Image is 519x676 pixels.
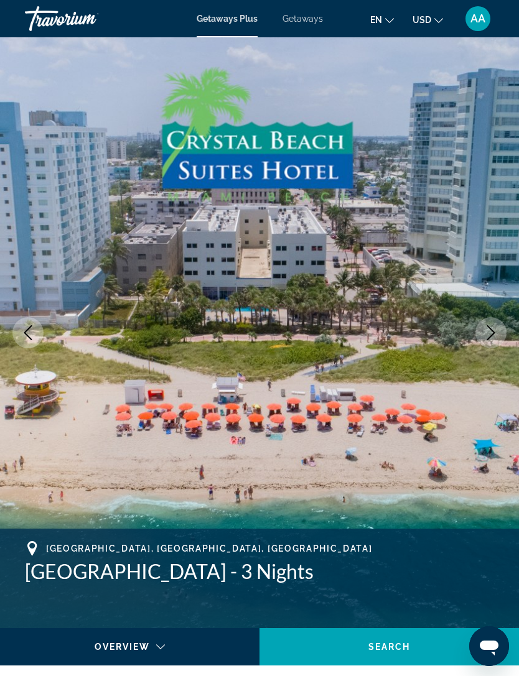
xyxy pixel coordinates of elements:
[283,14,323,24] a: Getaways
[25,559,494,584] h1: [GEOGRAPHIC_DATA] - 3 Nights
[259,628,519,665] button: Search
[197,14,258,24] a: Getaways Plus
[370,11,394,29] button: Change language
[370,15,382,25] span: en
[25,2,149,35] a: Travorium
[12,317,44,348] button: Previous image
[368,642,411,652] span: Search
[469,626,509,666] iframe: Button to launch messaging window
[413,11,443,29] button: Change currency
[475,317,507,348] button: Next image
[413,15,431,25] span: USD
[46,544,372,553] span: [GEOGRAPHIC_DATA], [GEOGRAPHIC_DATA], [GEOGRAPHIC_DATA]
[470,12,485,25] span: AA
[462,6,494,32] button: User Menu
